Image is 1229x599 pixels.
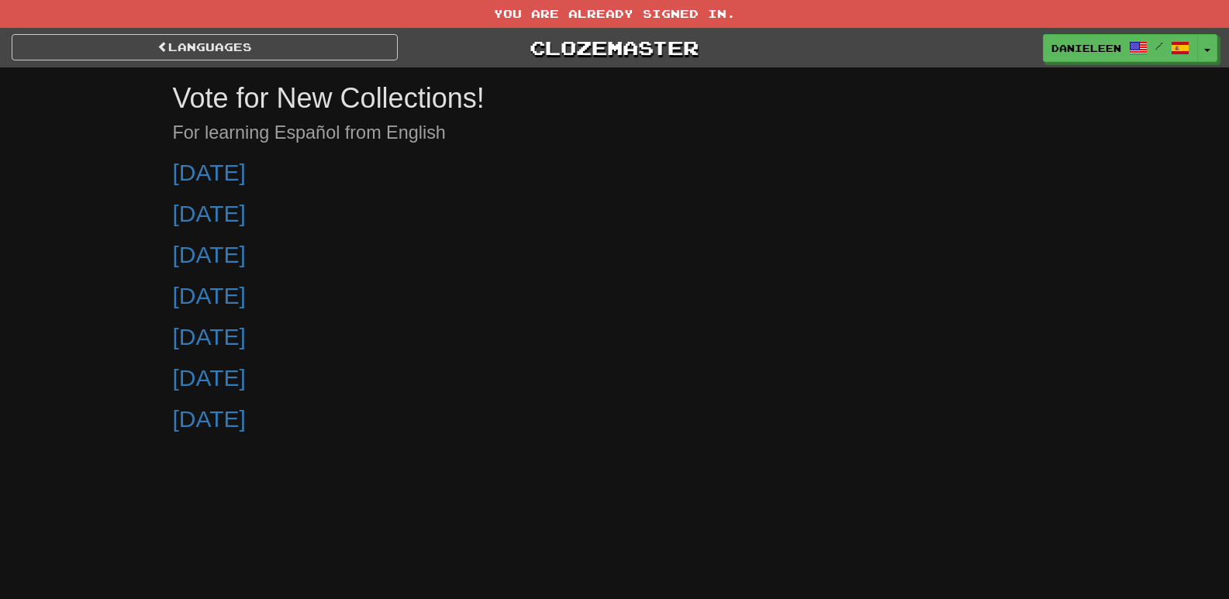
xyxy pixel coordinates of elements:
[173,283,246,308] a: [DATE]
[1051,41,1121,55] span: Danieleen
[173,406,246,432] a: [DATE]
[173,83,1057,144] h1: Vote for New Collections!
[173,242,246,267] a: [DATE]
[1155,40,1163,51] span: /
[173,365,246,391] a: [DATE]
[173,160,246,185] a: [DATE]
[1043,34,1198,62] a: Danieleen /
[173,324,246,349] a: [DATE]
[173,122,446,143] small: For learning Español from English
[421,34,807,61] a: Clozemaster
[173,201,246,226] a: [DATE]
[12,34,398,60] a: Languages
